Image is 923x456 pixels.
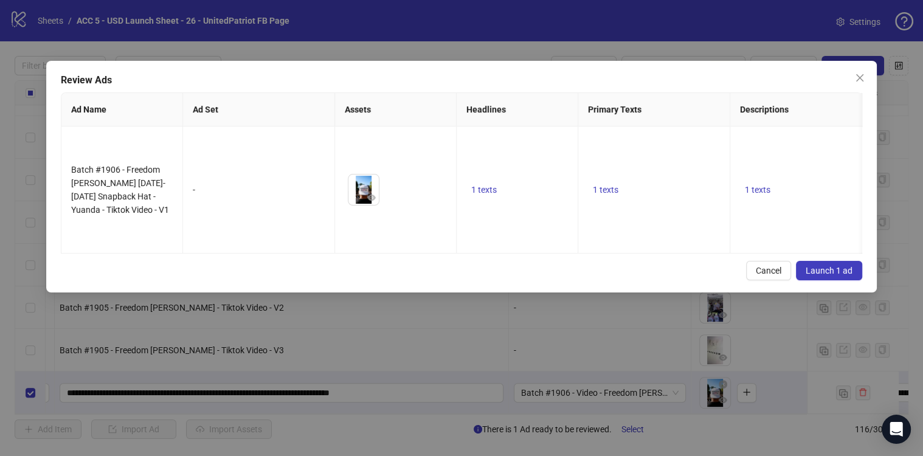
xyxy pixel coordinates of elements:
[471,185,497,195] span: 1 texts
[593,185,618,195] span: 1 texts
[578,93,730,126] th: Primary Texts
[745,185,770,195] span: 1 texts
[61,93,183,126] th: Ad Name
[71,165,169,215] span: Batch #1906 - Freedom [PERSON_NAME] [DATE]-[DATE] Snapback Hat - Yuanda - Tiktok Video - V1
[183,93,335,126] th: Ad Set
[746,261,791,280] button: Cancel
[348,174,379,205] img: Asset 1
[193,183,325,196] div: -
[756,266,781,275] span: Cancel
[364,190,379,205] button: Preview
[367,193,376,202] span: eye
[335,93,457,126] th: Assets
[882,415,911,444] div: Open Intercom Messenger
[466,182,502,197] button: 1 texts
[457,93,578,126] th: Headlines
[588,182,623,197] button: 1 texts
[730,93,882,126] th: Descriptions
[61,73,862,88] div: Review Ads
[806,266,852,275] span: Launch 1 ad
[740,182,775,197] button: 1 texts
[850,68,869,88] button: Close
[855,73,865,83] span: close
[796,261,862,280] button: Launch 1 ad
